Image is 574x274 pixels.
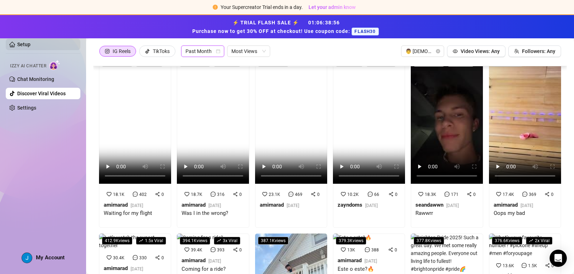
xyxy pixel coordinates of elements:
a: Chat Monitoring [17,76,54,82]
strong: amirnarad [182,202,206,208]
div: Oops my bad [494,209,533,218]
span: instagram [105,49,110,54]
span: close-circle [436,49,440,53]
div: Este o este?🔥 [338,265,377,274]
span: share-alt [388,247,393,252]
span: calendar [216,49,220,53]
span: tik-tok [145,49,150,54]
div: Was I in the wrong? [182,209,228,218]
strong: amirnarad [338,257,362,264]
span: message [133,192,138,197]
span: 0 [317,192,320,197]
span: 18.3K [425,192,436,197]
div: IG Reels [113,46,131,57]
span: heart [184,247,189,252]
span: 18.7K [191,192,202,197]
span: 469 [295,192,302,197]
span: [DATE] [287,203,299,208]
span: heart [107,255,112,260]
span: 1.5 x Viral [136,237,166,245]
span: heart [496,192,501,197]
span: [DATE] [365,203,378,208]
span: 376.6K views [492,237,522,245]
span: Past Month [185,46,220,57]
strong: amirnarad [182,257,206,264]
span: message [211,247,216,252]
span: 10.2K [347,192,359,197]
span: Followers: Any [522,48,555,54]
span: heart [418,192,423,197]
strong: zayndoms [338,202,362,208]
span: 13.6K [503,263,514,268]
button: Followers: Any [508,45,561,57]
a: 421.6Kviews🔥4x Viral18.3K1710seandawwn[DATE]Rawwrr [411,56,483,228]
span: 379.3K views [336,237,366,245]
span: 23.1K [269,192,280,197]
strong: seandawwn [415,202,443,208]
span: share-alt [155,192,160,197]
span: [DATE] [521,203,533,208]
span: 330 [139,255,147,260]
span: [DATE] [364,259,377,264]
span: 3 x Viral [214,237,240,245]
div: Coming for a ride? [182,265,226,274]
span: share-alt [545,263,550,268]
span: FLASH30 [352,28,378,35]
strong: amirnarad [494,202,518,208]
span: 30.4K [113,255,124,260]
span: 0 [395,192,397,197]
strong: amirnarad [260,202,284,208]
span: message [368,192,373,197]
span: rise [529,239,533,243]
span: share-alt [389,192,394,197]
div: Waiting for my flight [104,209,152,218]
button: Video Views: Any [447,45,505,57]
span: 66 [374,192,379,197]
img: Coming for a ride? [177,234,223,241]
div: Open Intercom Messenger [550,250,567,267]
span: share-alt [233,192,238,197]
span: 0 [395,247,397,253]
span: Video Views: Any [461,48,500,54]
span: message [365,247,370,252]
span: exclamation-circle [213,5,218,10]
span: share-alt [545,192,550,197]
span: heart [341,192,346,197]
span: heart [107,192,112,197]
span: 13K [347,247,355,253]
a: Settings [17,105,36,111]
span: [DATE] [208,203,221,208]
span: Most Views [231,46,266,57]
span: 388 [371,247,379,253]
span: 369 [529,192,536,197]
span: My Account [36,254,65,261]
a: 507.3Kviewsrise2x Viral18.1K4020amirnarad[DATE]Waiting for my flight [99,56,171,228]
span: share-alt [233,247,238,252]
span: heart [184,192,189,197]
img: AI Chatter [49,60,60,70]
span: 0 [161,255,164,260]
span: 402 [139,192,147,197]
a: 459.3Kviews23.1K4690amirnarad[DATE] [255,56,327,228]
span: 0 [473,192,476,197]
span: 18.1K [113,192,124,197]
strong: amirnarad [104,265,128,271]
span: share-alt [311,192,316,197]
span: message [133,255,138,260]
span: rise [217,239,221,243]
span: heart [496,263,501,268]
span: 0 [551,192,554,197]
span: 393 [217,247,225,253]
span: 39.4K [191,247,202,253]
span: message [288,192,293,197]
img: Este o este?🔥 [333,234,371,241]
span: Let your admin know [309,4,356,10]
span: [DATE] [131,266,143,271]
a: 418.5Kviews17.4K3690amirnarad[DATE]Oops my bad [489,56,561,228]
strong: ⚡ TRIAL FLASH SALE ⚡ [192,20,381,34]
strong: Purchase now to get 30% OFF at checkout! Use coupon code: [192,28,352,34]
span: share-alt [467,192,472,197]
div: Rawwrr [415,209,459,218]
span: [DATE] [208,259,221,264]
span: message [211,192,216,197]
